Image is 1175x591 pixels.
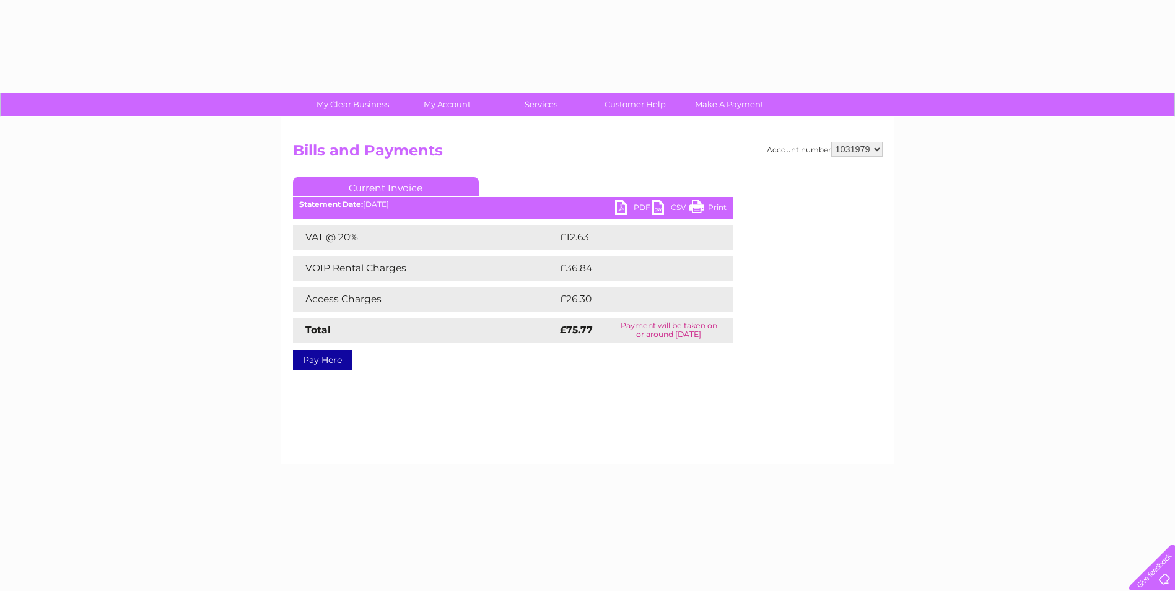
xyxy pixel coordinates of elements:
[557,225,707,250] td: £12.63
[652,200,689,218] a: CSV
[293,142,883,165] h2: Bills and Payments
[293,177,479,196] a: Current Invoice
[605,318,733,343] td: Payment will be taken on or around [DATE]
[615,200,652,218] a: PDF
[678,93,780,116] a: Make A Payment
[293,256,557,281] td: VOIP Rental Charges
[293,350,352,370] a: Pay Here
[689,200,727,218] a: Print
[396,93,498,116] a: My Account
[293,200,733,209] div: [DATE]
[305,324,331,336] strong: Total
[557,287,708,312] td: £26.30
[557,256,709,281] td: £36.84
[490,93,592,116] a: Services
[560,324,593,336] strong: £75.77
[584,93,686,116] a: Customer Help
[767,142,883,157] div: Account number
[293,225,557,250] td: VAT @ 20%
[302,93,404,116] a: My Clear Business
[293,287,557,312] td: Access Charges
[299,199,363,209] b: Statement Date:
